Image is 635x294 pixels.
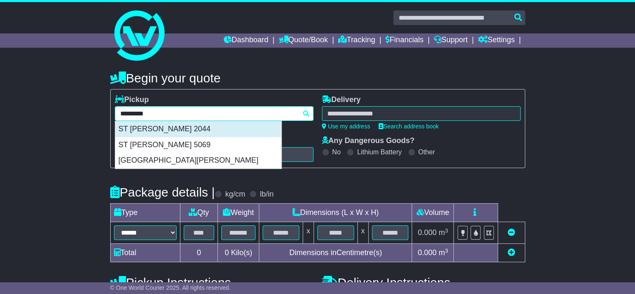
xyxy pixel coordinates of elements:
td: x [357,222,368,244]
a: Settings [478,33,515,48]
label: Lithium Battery [357,148,402,156]
span: © One World Courier 2025. All rights reserved. [110,284,231,291]
sup: 3 [445,228,448,234]
label: Pickup [115,95,149,105]
h4: Pickup Instructions [110,276,314,289]
h4: Delivery Instructions [322,276,525,289]
h4: Package details | [110,185,215,199]
td: Dimensions (L x W x H) [259,204,412,222]
a: Support [434,33,468,48]
div: [GEOGRAPHIC_DATA][PERSON_NAME] [115,153,281,169]
span: 0.000 [418,248,437,257]
span: 0 [225,248,229,257]
td: Qty [180,204,218,222]
span: 0.000 [418,228,437,237]
sup: 3 [445,248,448,254]
td: Total [110,244,180,262]
td: Type [110,204,180,222]
label: Other [418,148,435,156]
span: m [439,248,448,257]
td: 0 [180,244,218,262]
h4: Begin your quote [110,71,525,85]
td: x [303,222,314,244]
a: Add new item [508,248,515,257]
label: Any Dangerous Goods? [322,136,415,146]
a: Remove this item [508,228,515,237]
a: Quote/Book [278,33,328,48]
div: ST [PERSON_NAME] 5069 [115,137,281,153]
span: m [439,228,448,237]
a: Tracking [338,33,375,48]
td: Kilo(s) [218,244,259,262]
a: Dashboard [224,33,268,48]
div: ST [PERSON_NAME] 2044 [115,121,281,137]
label: lb/in [260,190,273,199]
label: Delivery [322,95,361,105]
typeahead: Please provide city [115,106,314,121]
td: Weight [218,204,259,222]
label: kg/cm [225,190,245,199]
td: Dimensions in Centimetre(s) [259,244,412,262]
a: Search address book [379,123,439,130]
td: Volume [412,204,454,222]
a: Financials [385,33,423,48]
label: No [332,148,341,156]
a: Use my address [322,123,370,130]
